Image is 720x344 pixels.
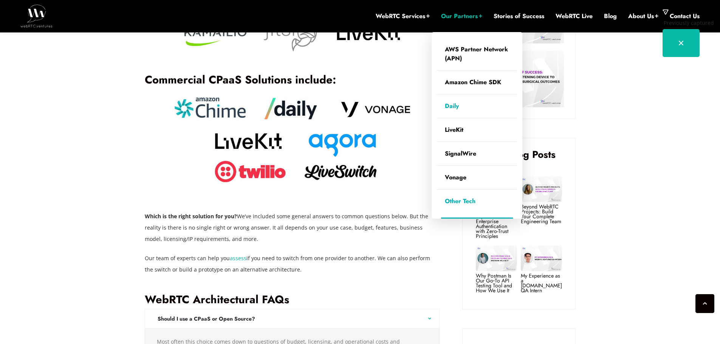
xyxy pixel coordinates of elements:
[628,12,658,20] a: About Us
[437,190,517,213] a: Other Tech
[670,12,700,20] a: Contact Us
[494,12,544,20] a: Stories of Success
[20,5,53,27] img: WebRTC.ventures
[145,74,440,85] h2: Commercial CPaaS Solutions include:
[437,71,517,94] a: Amazon Chime SDK
[437,94,517,118] a: Daily
[437,38,517,70] a: AWS Partner Network (APN)
[521,245,562,271] img: image
[437,118,517,142] a: LiveKit
[556,12,593,20] a: WebRTC Live
[521,272,562,294] a: My Experience as a [DOMAIN_NAME] QA Intern
[476,245,517,271] img: image
[145,213,237,220] strong: Which is the right solution for you?
[145,253,440,275] p: Our team of experts can help you if you need to switch from one provider to another. We can also ...
[476,272,512,294] a: Why Postman Is Our Go‑To API Testing Tool and How We Use It
[604,12,617,20] a: Blog
[145,310,420,327] span: Should I use a CPaaS or Open Source?
[437,142,517,165] a: SignalWire
[476,203,511,240] a: Secure Zoom Meeting SDK Implementation: Enterprise Authentication with Zero-Trust Principles
[376,12,430,20] a: WebRTC Services
[145,211,440,245] p: We’ve included some general answers to common questions below. But the reality is there is no sin...
[521,176,562,202] img: image
[441,12,482,20] a: Our Partners
[230,255,246,262] a: assess
[145,294,440,305] h2: WebRTC Architectural FAQs
[437,166,517,189] a: Vonage
[521,203,561,225] a: Beyond WebRTC Projects: Build Your Complete Engineering Team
